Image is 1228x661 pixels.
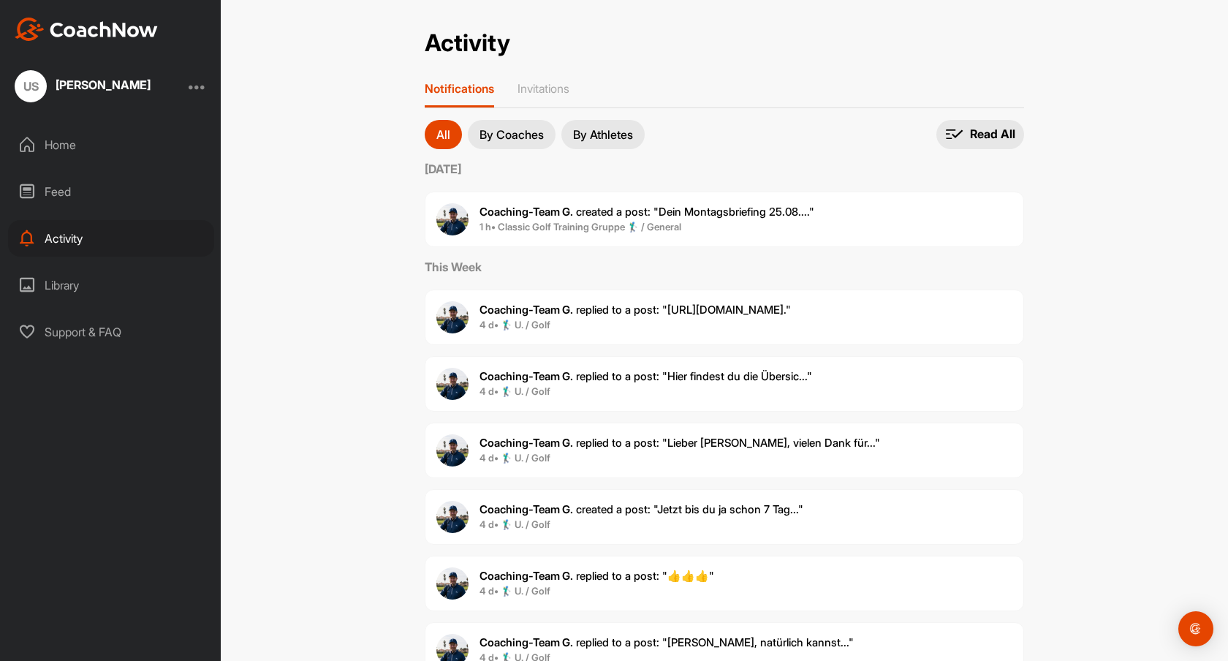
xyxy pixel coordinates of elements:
img: user avatar [436,501,469,533]
img: user avatar [436,434,469,467]
div: Activity [8,220,214,257]
p: Notifications [425,81,494,96]
img: user avatar [436,203,469,235]
button: By Coaches [468,120,556,149]
div: Open Intercom Messenger [1178,611,1213,646]
b: Coaching-Team G. [480,635,573,649]
span: created a post : "Jetzt bis du ja schon 7 Tag..." [480,502,803,516]
div: Home [8,126,214,163]
button: All [425,120,462,149]
b: 4 d • 🏌‍♂ U. / Golf [480,452,550,464]
div: Support & FAQ [8,314,214,350]
b: Coaching-Team G. [480,303,573,317]
img: user avatar [436,567,469,600]
span: replied to a post : "👍👍👍" [480,569,714,583]
b: Coaching-Team G. [480,205,573,219]
b: 1 h • Classic Golf Training Gruppe 🏌️‍♂️ / General [480,221,681,233]
p: By Athletes [573,129,633,140]
span: replied to a post : "[URL][DOMAIN_NAME]." [480,303,791,317]
b: Coaching-Team G. [480,569,573,583]
img: user avatar [436,301,469,333]
span: replied to a post : "Hier findest du die Übersic..." [480,369,812,383]
div: Library [8,267,214,303]
b: 4 d • 🏌‍♂ U. / Golf [480,585,550,597]
b: Coaching-Team G. [480,502,573,516]
span: created a post : "Dein Montagsbriefing 25.08...." [480,205,814,219]
span: replied to a post : "[PERSON_NAME], natürlich kannst..." [480,635,854,649]
b: Coaching-Team G. [480,369,573,383]
div: Feed [8,173,214,210]
b: 4 d • 🏌‍♂ U. / Golf [480,518,550,530]
img: CoachNow [15,18,158,41]
p: By Coaches [480,129,544,140]
div: US [15,70,47,102]
b: 4 d • 🏌‍♂ U. / Golf [480,385,550,397]
img: user avatar [436,368,469,400]
p: Invitations [518,81,569,96]
p: Read All [970,126,1015,142]
span: replied to a post : "Lieber [PERSON_NAME], vielen Dank für..." [480,436,880,450]
label: [DATE] [425,160,1024,178]
p: All [436,129,450,140]
h2: Activity [425,29,510,58]
div: [PERSON_NAME] [56,79,151,91]
b: Coaching-Team G. [480,436,573,450]
button: By Athletes [561,120,645,149]
label: This Week [425,258,1024,276]
b: 4 d • 🏌‍♂ U. / Golf [480,319,550,330]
